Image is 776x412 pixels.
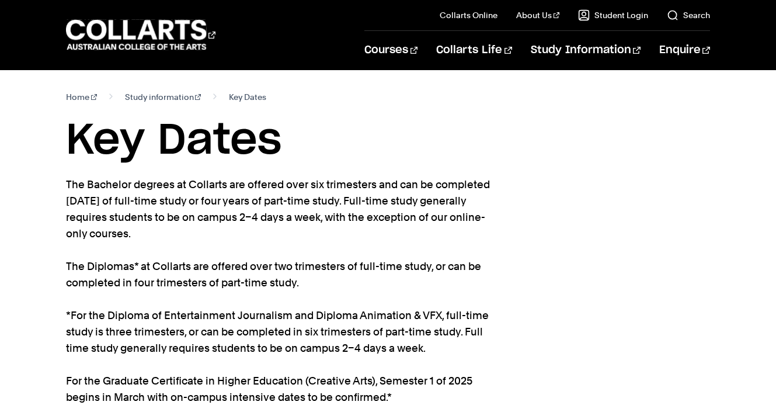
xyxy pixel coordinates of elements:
[229,89,266,105] span: Key Dates
[66,89,97,105] a: Home
[440,9,497,21] a: Collarts Online
[667,9,710,21] a: Search
[531,31,641,70] a: Study Information
[436,31,511,70] a: Collarts Life
[125,89,201,105] a: Study information
[578,9,648,21] a: Student Login
[66,176,492,406] p: The Bachelor degrees at Collarts are offered over six trimesters and can be completed [DATE] of f...
[364,31,417,70] a: Courses
[659,31,710,70] a: Enquire
[66,115,710,167] h1: Key Dates
[66,18,215,51] div: Go to homepage
[516,9,559,21] a: About Us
